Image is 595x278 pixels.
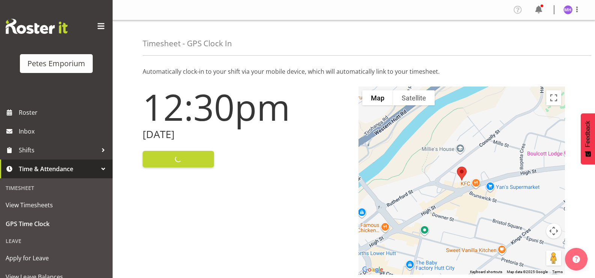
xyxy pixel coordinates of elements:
[581,113,595,164] button: Feedback - Show survey
[2,214,111,233] a: GPS Time Clock
[360,265,385,275] img: Google
[572,255,580,263] img: help-xxl-2.png
[19,144,98,156] span: Shifts
[6,252,107,264] span: Apply for Leave
[143,129,349,140] h2: [DATE]
[19,107,109,118] span: Roster
[6,218,107,229] span: GPS Time Clock
[19,126,109,137] span: Inbox
[546,90,561,105] button: Toggle fullscreen view
[19,163,98,175] span: Time & Attendance
[470,269,502,275] button: Keyboard shortcuts
[552,270,563,274] a: Terms (opens in new tab)
[2,233,111,249] div: Leave
[143,39,232,48] h4: Timesheet - GPS Clock In
[546,251,561,266] button: Drag Pegman onto the map to open Street View
[546,223,561,239] button: Map camera controls
[393,90,435,105] button: Show satellite imagery
[507,270,548,274] span: Map data ©2025 Google
[2,180,111,196] div: Timesheet
[563,5,572,14] img: mackenzie-halford4471.jpg
[6,19,68,34] img: Rosterit website logo
[362,90,393,105] button: Show street map
[360,265,385,275] a: Open this area in Google Maps (opens a new window)
[2,196,111,214] a: View Timesheets
[6,199,107,211] span: View Timesheets
[2,249,111,267] a: Apply for Leave
[143,67,565,76] p: Automatically clock-in to your shift via your mobile device, which will automatically link to you...
[584,121,591,147] span: Feedback
[27,58,85,69] div: Petes Emporium
[143,87,349,127] h1: 12:30pm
